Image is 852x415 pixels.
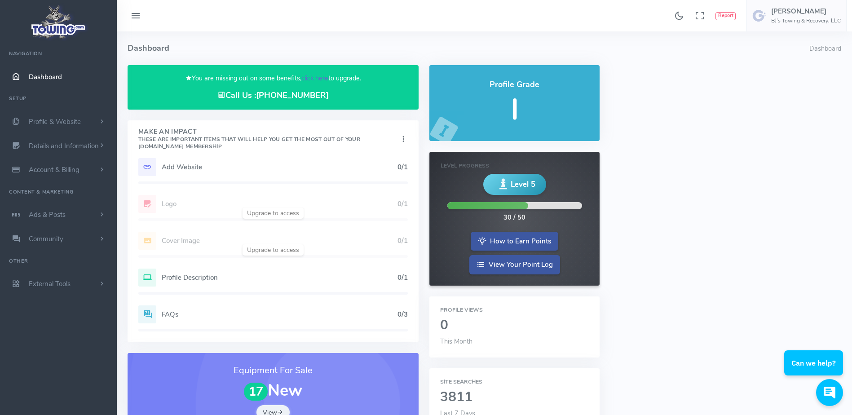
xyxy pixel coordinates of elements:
[138,382,408,401] h1: New
[397,163,408,171] h5: 0/1
[162,163,397,171] h5: Add Website
[441,163,588,169] h6: Level Progress
[440,80,589,89] h4: Profile Grade
[469,255,560,274] a: View Your Point Log
[440,94,589,126] h5: I
[752,9,767,23] img: user-image
[397,311,408,318] h5: 0/3
[301,74,328,83] a: click here
[503,213,525,223] div: 30 / 50
[29,72,62,81] span: Dashboard
[29,117,81,126] span: Profile & Website
[138,73,408,84] p: You are missing out on some benefits, to upgrade.
[28,3,89,41] img: logo
[256,90,329,101] a: [PHONE_NUMBER]
[771,8,841,15] h5: [PERSON_NAME]
[397,274,408,281] h5: 0/1
[771,18,841,24] h6: BJ’s Towing & Recovery, LLC
[440,318,589,333] h2: 0
[471,232,558,251] a: How to Earn Points
[511,179,535,190] span: Level 5
[440,390,589,405] h2: 3811
[777,326,852,415] iframe: Conversations
[809,44,841,54] li: Dashboard
[162,274,397,281] h5: Profile Description
[440,307,589,313] h6: Profile Views
[715,12,736,20] button: Report
[29,210,66,219] span: Ads & Posts
[29,234,63,243] span: Community
[138,136,360,150] small: These are important items that will help you get the most out of your [DOMAIN_NAME] Membership
[128,31,809,65] h4: Dashboard
[29,279,71,288] span: External Tools
[162,311,397,318] h5: FAQs
[138,364,408,377] h3: Equipment For Sale
[138,91,408,100] h4: Call Us :
[29,165,79,174] span: Account & Billing
[244,383,268,401] span: 17
[440,337,472,346] span: This Month
[138,128,399,150] h4: Make An Impact
[440,379,589,385] h6: Site Searches
[29,141,99,150] span: Details and Information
